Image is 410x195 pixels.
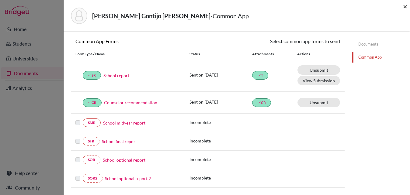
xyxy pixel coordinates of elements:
a: Unsubmit [297,65,340,75]
div: Actions [290,51,328,57]
p: Sent on [DATE] [189,99,252,105]
i: done [88,101,92,104]
p: Incomplete [189,175,252,181]
a: SOR2 [83,174,102,183]
a: Counselor recommendation [104,99,157,106]
div: Form Type / Name [71,51,185,57]
a: doneCR [252,98,271,107]
div: Select common app forms to send [208,38,345,45]
p: Incomplete [189,138,252,144]
a: doneCR [83,98,102,107]
span: - Common App [210,12,249,19]
a: SOR [83,156,100,164]
a: Documents [352,39,410,50]
button: View Submission [297,76,340,85]
a: Common App [352,52,410,63]
span: × [403,2,407,11]
div: Status [189,51,252,57]
a: SMR [83,118,101,127]
a: doneT [252,71,268,80]
a: School optional report 2 [105,175,151,182]
p: Incomplete [189,156,252,162]
strong: [PERSON_NAME] Gontijo [PERSON_NAME] [92,12,210,19]
a: doneSR [83,71,101,80]
i: done [88,74,92,77]
button: Close [403,3,407,10]
a: SFR [83,137,99,145]
h6: Common App Forms [71,38,208,44]
a: Unsubmit [297,98,340,107]
div: Attachments [252,51,290,57]
a: School optional report [103,157,145,163]
i: done [257,101,261,104]
p: Incomplete [189,119,252,125]
a: School final report [102,138,137,145]
p: Sent on [DATE] [189,72,252,78]
a: School report [103,72,129,79]
i: done [257,74,261,77]
a: School midyear report [103,120,145,126]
